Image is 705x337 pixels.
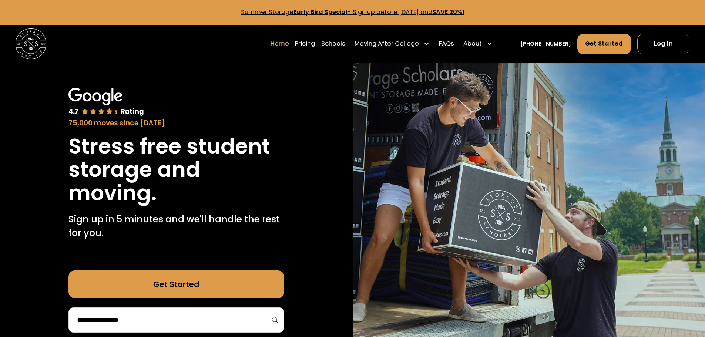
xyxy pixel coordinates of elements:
[460,33,496,54] div: About
[439,33,454,54] a: FAQs
[68,270,284,298] a: Get Started
[68,88,144,117] img: Google 4.7 star rating
[355,39,419,48] div: Moving After College
[293,8,348,16] strong: Early Bird Special
[637,34,689,54] a: Log In
[68,118,284,128] div: 75,000 moves since [DATE]
[271,33,289,54] a: Home
[321,33,345,54] a: Schools
[352,33,433,54] div: Moving After College
[241,8,464,16] a: Summer StorageEarly Bird Special- Sign up before [DATE] andSAVE 20%!
[16,28,46,59] img: Storage Scholars main logo
[577,34,631,54] a: Get Started
[463,39,482,48] div: About
[432,8,464,16] strong: SAVE 20%!
[520,40,571,48] a: [PHONE_NUMBER]
[68,135,284,205] h1: Stress free student storage and moving.
[295,33,315,54] a: Pricing
[68,212,284,240] p: Sign up in 5 minutes and we'll handle the rest for you.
